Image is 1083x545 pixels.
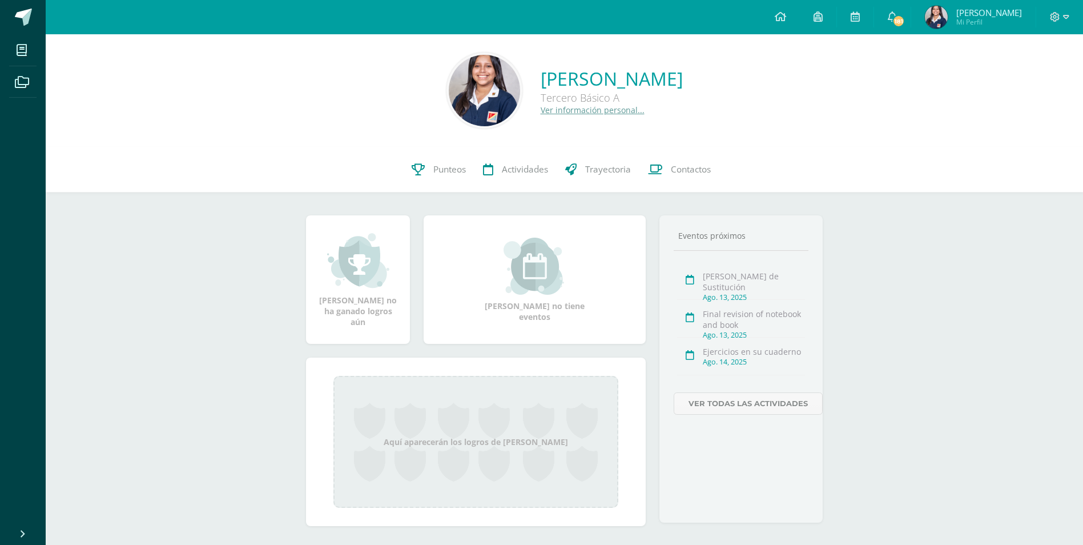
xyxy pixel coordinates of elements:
div: Ago. 13, 2025 [703,292,805,302]
img: event_small.png [504,238,566,295]
a: Punteos [403,147,474,193]
span: Actividades [502,163,548,175]
img: achievement_small.png [327,232,389,289]
span: 181 [892,15,905,27]
div: Ago. 14, 2025 [703,357,805,367]
span: Trayectoria [585,163,631,175]
div: [PERSON_NAME] de Sustitución [703,271,805,292]
div: [PERSON_NAME] no tiene eventos [478,238,592,322]
div: [PERSON_NAME] no ha ganado logros aún [317,232,398,327]
img: af48f4c2a3243ed6e194b0600dd94515.png [449,55,520,126]
span: Contactos [671,163,711,175]
div: Final revision of notebook and book [703,308,805,330]
a: Ver todas las actividades [674,392,823,415]
div: Ago. 13, 2025 [703,330,805,340]
a: [PERSON_NAME] [541,66,683,91]
div: Tercero Básico A [541,91,683,105]
a: Actividades [474,147,557,193]
span: Punteos [433,163,466,175]
a: Contactos [639,147,719,193]
span: Mi Perfil [956,17,1022,27]
a: Ver información personal... [541,105,645,115]
a: Trayectoria [557,147,639,193]
div: Ejercicios en su cuaderno [703,346,805,357]
div: Aquí aparecerán los logros de [PERSON_NAME] [333,376,618,508]
div: Eventos próximos [674,230,808,241]
span: [PERSON_NAME] [956,7,1022,18]
img: ea36e79074f44aef91a37030a870ce9e.png [925,6,948,29]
